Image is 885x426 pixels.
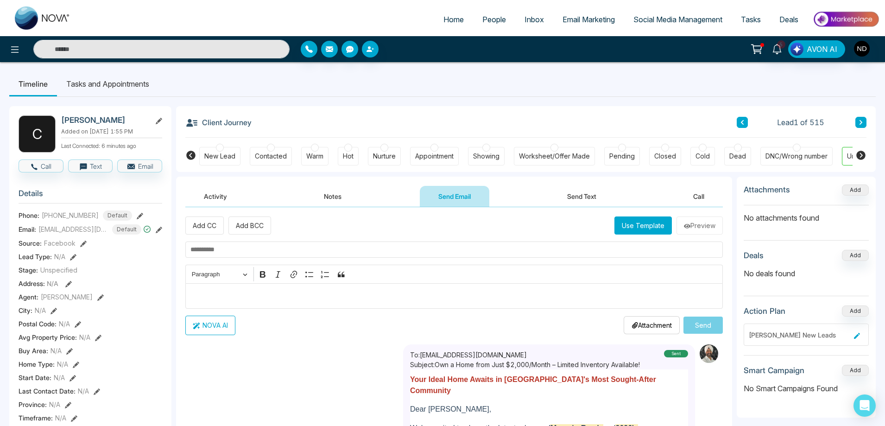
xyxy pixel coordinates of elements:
p: Attachment [632,320,672,330]
span: Lead 1 of 515 [777,117,824,128]
span: Lead Type: [19,252,52,261]
span: Tasks [741,15,761,24]
span: [PERSON_NAME] [41,292,93,302]
div: Worksheet/Offer Made [519,152,590,161]
span: [PHONE_NUMBER] [42,210,99,220]
img: User Avatar [854,41,870,57]
div: Pending [609,152,635,161]
span: Unspecified [40,265,77,275]
span: Deals [779,15,798,24]
div: Open Intercom Messenger [853,394,876,417]
span: Postal Code : [19,319,57,329]
span: AVON AI [807,44,837,55]
button: Email [117,159,162,172]
a: People [473,11,515,28]
button: Use Template [614,216,672,235]
button: Add BCC [228,216,271,235]
div: Cold [695,152,710,161]
a: Social Media Management [624,11,732,28]
span: 5 [777,40,785,49]
span: Address: [19,279,58,288]
button: Add [842,365,869,376]
span: Home [443,15,464,24]
h3: Details [19,189,162,203]
button: Send Text [549,186,615,207]
div: Unspecified [847,152,884,161]
span: N/A [35,305,46,315]
button: Notes [305,186,360,207]
a: Home [434,11,473,28]
span: Stage: [19,265,38,275]
span: Agent: [19,292,38,302]
button: Send [683,317,723,334]
p: No deals found [744,268,869,279]
span: N/A [78,386,89,396]
div: New Lead [204,152,235,161]
span: Facebook [44,238,76,248]
p: Added on [DATE] 1:55 PM [61,127,162,136]
span: Paragraph [192,269,240,280]
img: Lead Flow [790,43,803,56]
a: Inbox [515,11,553,28]
span: N/A [59,319,70,329]
h3: Client Journey [185,115,252,129]
span: N/A [54,373,65,382]
button: Paragraph [188,267,252,281]
button: Call [19,159,63,172]
div: Dead [729,152,746,161]
a: Deals [770,11,808,28]
div: Editor editing area: main [185,283,723,309]
div: [PERSON_NAME] New Leads [749,330,850,340]
img: Sender [700,344,718,363]
div: Contacted [255,152,287,161]
span: N/A [79,332,90,342]
img: Market-place.gif [812,9,879,30]
div: Appointment [415,152,454,161]
button: Add [842,305,869,317]
div: Showing [473,152,499,161]
button: AVON AI [788,40,845,58]
button: Send Email [420,186,489,207]
h3: Deals [744,251,764,260]
p: Last Connected: 6 minutes ago [61,140,162,150]
a: Tasks [732,11,770,28]
a: Email Marketing [553,11,624,28]
button: Activity [185,186,246,207]
li: Tasks and Appointments [57,71,158,96]
span: Default [103,210,132,221]
h2: [PERSON_NAME] [61,115,147,125]
button: Add CC [185,216,224,235]
h3: Attachments [744,185,790,194]
span: Home Type : [19,359,55,369]
p: No attachments found [744,205,869,223]
button: Text [68,159,113,172]
div: C [19,115,56,153]
span: Add [842,185,869,193]
span: Email Marketing [563,15,615,24]
p: No Smart Campaigns Found [744,383,869,394]
span: Social Media Management [633,15,722,24]
span: City : [19,305,32,315]
span: Email: [19,224,36,234]
p: Subject: Own a Home from Just $2,000/Month – Limited Inventory Available! [410,360,640,369]
span: Phone: [19,210,39,220]
span: Avg Property Price : [19,332,77,342]
span: Default [112,224,141,235]
button: Add [842,250,869,261]
span: N/A [54,252,65,261]
button: Preview [676,216,723,235]
li: Timeline [9,71,57,96]
div: sent [664,350,688,357]
span: N/A [57,359,68,369]
div: Hot [343,152,354,161]
span: Timeframe : [19,413,53,423]
button: NOVA AI [185,316,235,335]
div: DNC/Wrong number [765,152,828,161]
h3: Action Plan [744,306,785,316]
a: 5 [766,40,788,57]
span: Inbox [525,15,544,24]
div: Editor toolbar [185,265,723,283]
button: Add [842,184,869,196]
span: Buy Area : [19,346,48,356]
span: N/A [49,400,60,409]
